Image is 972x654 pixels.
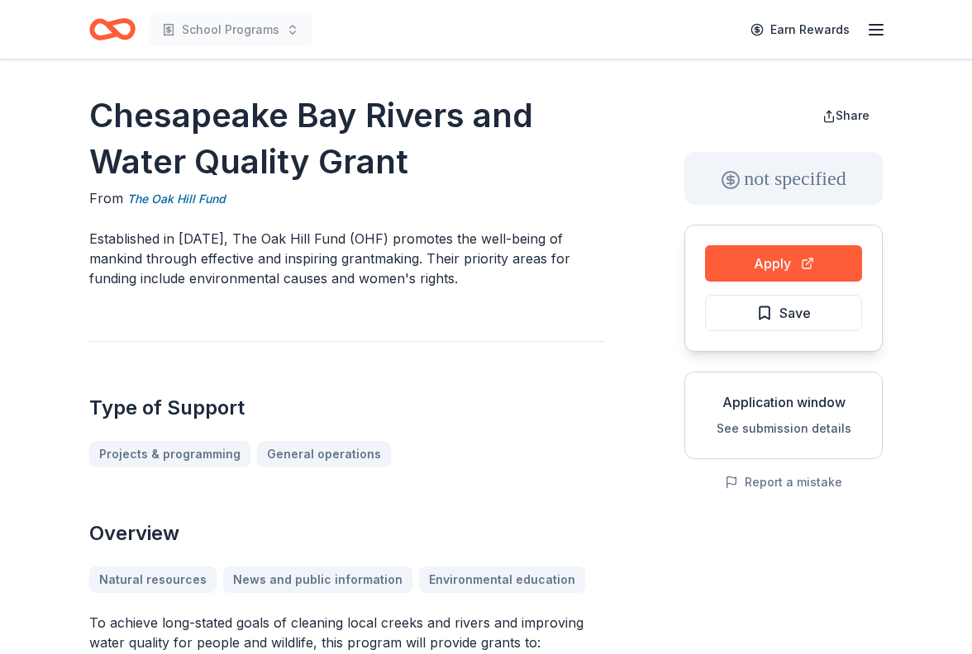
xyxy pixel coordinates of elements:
[257,441,391,467] a: General operations
[779,302,811,324] span: Save
[684,152,883,205] div: not specified
[89,520,605,547] h2: Overview
[182,20,279,40] span: School Programs
[809,99,883,132] button: Share
[149,13,312,46] button: School Programs
[89,188,605,209] div: From
[89,10,136,49] a: Home
[705,295,862,331] button: Save
[89,441,250,467] a: Projects & programming
[127,189,226,209] a: The Oak Hill Fund
[836,108,870,122] span: Share
[89,613,605,652] p: To achieve long-stated goals of cleaning local creeks and rivers and improving water quality for ...
[741,15,860,45] a: Earn Rewards
[717,419,851,438] button: See submission details
[705,245,862,282] button: Apply
[698,392,869,412] div: Application window
[89,229,605,288] p: Established in [DATE], The Oak Hill Fund (OHF) promotes the well-being of mankind through effecti...
[89,395,605,421] h2: Type of Support
[725,472,842,492] button: Report a mistake
[89,92,605,185] h1: Chesapeake Bay Rivers and Water Quality Grant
